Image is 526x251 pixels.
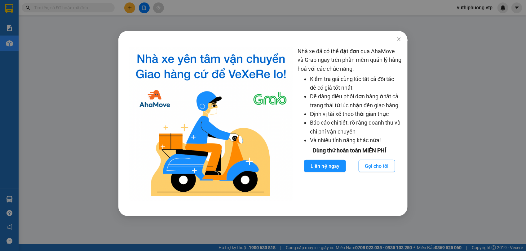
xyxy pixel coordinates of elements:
li: Kiểm tra giá cùng lúc tất cả đối tác để có giá tốt nhất [310,75,401,92]
button: Close [390,31,408,48]
span: Gọi cho tôi [365,162,389,170]
li: Báo cáo chi tiết, rõ ràng doanh thu và chi phí vận chuyển [310,118,401,136]
img: logo [130,47,293,201]
button: Liên hệ ngay [304,160,346,172]
span: close [396,37,401,42]
li: Dễ dàng điều phối đơn hàng ở tất cả trạng thái từ lúc nhận đến giao hàng [310,92,401,110]
div: Dùng thử hoàn toàn MIỄN PHÍ [298,146,401,155]
li: Và nhiều tính năng khác nữa! [310,136,401,145]
li: Định vị tài xế theo thời gian thực [310,110,401,118]
div: Nhà xe đã có thể đặt đơn qua AhaMove và Grab ngay trên phần mềm quản lý hàng hoá với các chức năng: [298,47,401,201]
button: Gọi cho tôi [359,160,395,172]
span: Liên hệ ngay [311,162,339,170]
